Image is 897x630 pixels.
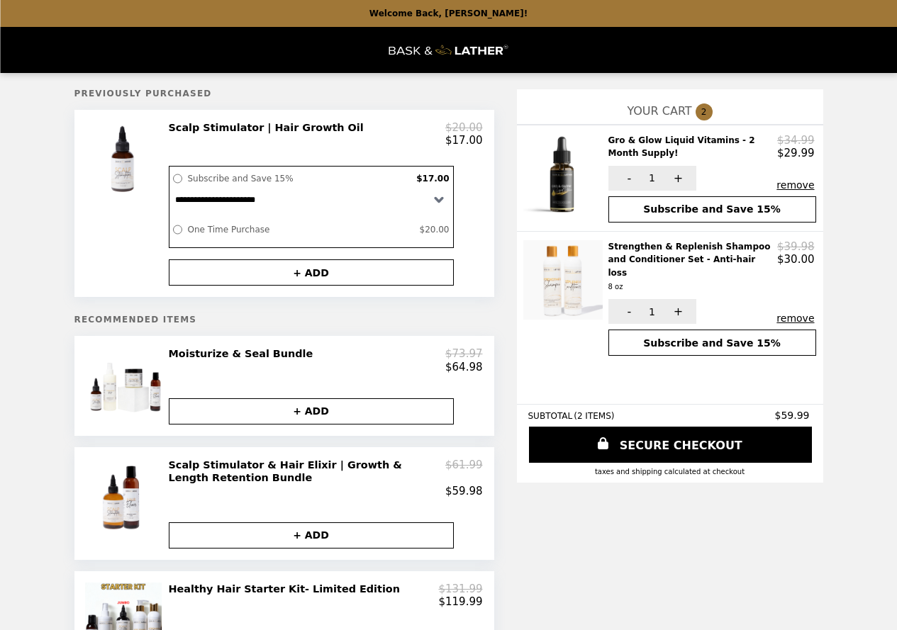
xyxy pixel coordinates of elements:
[608,299,647,324] button: -
[84,459,167,538] img: Scalp Stimulator & Hair Elixir | Growth & Length Retention Bundle
[416,221,453,238] label: $20.00
[777,147,815,159] p: $29.99
[169,187,453,212] select: Select a subscription option
[649,306,655,317] span: 1
[169,398,454,424] button: + ADD
[445,459,483,485] p: $61.99
[649,172,655,184] span: 1
[445,347,483,360] p: $73.97
[608,240,778,294] h2: Strengthen & Replenish Shampoo and Conditioner Set - Anti-hair loss
[445,361,483,373] p: $64.98
[777,134,815,147] p: $34.99
[389,35,508,64] img: Brand Logo
[74,315,494,325] h5: Recommended Items
[696,103,713,120] span: 2
[528,468,812,476] div: Taxes and Shipping calculated at checkout
[776,179,814,191] button: remove
[438,595,482,608] p: $119.99
[169,459,446,485] h2: Scalp Stimulator & Hair Elixir | Growth & Length Retention Bundle
[775,410,812,421] span: $59.99
[413,170,452,187] label: $17.00
[445,134,483,147] p: $17.00
[445,121,483,134] p: $20.00
[776,313,814,324] button: remove
[657,166,696,191] button: +
[529,427,812,463] a: SECURE CHECKOUT
[169,522,454,549] button: + ADD
[608,166,647,191] button: -
[608,134,778,160] h2: Gro & Glow Liquid Vitamins - 2 Month Supply!
[528,411,574,421] span: SUBTOTAL
[369,9,528,18] p: Welcome Back, [PERSON_NAME]!
[657,299,696,324] button: +
[438,583,482,595] p: $131.99
[574,411,614,421] span: ( 2 ITEMS )
[74,89,494,99] h5: Previously Purchased
[169,259,454,286] button: + ADD
[445,485,483,497] p: $59.98
[777,240,815,253] p: $39.98
[184,170,413,187] label: Subscribe and Save 15%
[184,221,416,238] label: One Time Purchase
[627,104,691,118] span: YOUR CART
[169,347,319,360] h2: Moisturize & Seal Bundle
[169,121,369,134] h2: Scalp Stimulator | Hair Growth Oil
[523,134,606,213] img: Gro & Glow Liquid Vitamins - 2 Month Supply!
[608,196,816,223] button: Subscribe and Save 15%
[777,253,815,266] p: $30.00
[523,240,606,320] img: Strengthen & Replenish Shampoo and Conditioner Set - Anti-hair loss
[85,347,165,424] img: Moisturize & Seal Bundle
[608,330,816,356] button: Subscribe and Save 15%
[608,281,772,293] div: 8 oz
[169,583,406,595] h2: Healthy Hair Starter Kit- Limited Edition
[84,121,167,201] img: Scalp Stimulator | Hair Growth Oil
